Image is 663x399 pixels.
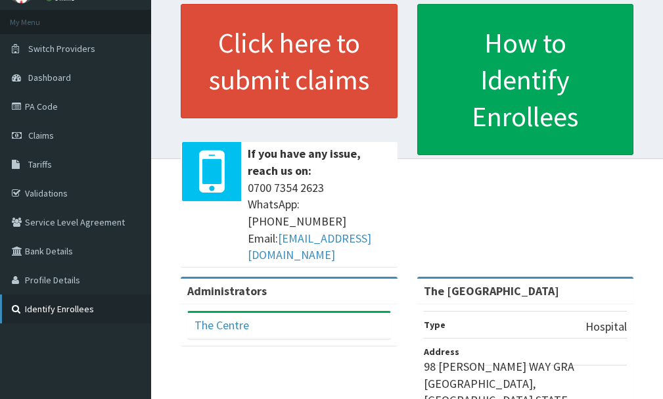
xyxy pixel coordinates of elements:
[181,4,398,118] a: Click here to submit claims
[585,318,627,335] p: Hospital
[424,319,446,331] b: Type
[28,129,54,141] span: Claims
[248,146,361,178] b: If you have any issue, reach us on:
[248,231,371,263] a: [EMAIL_ADDRESS][DOMAIN_NAME]
[417,4,634,155] a: How to Identify Enrollees
[28,43,95,55] span: Switch Providers
[424,346,459,358] b: Address
[28,158,52,170] span: Tariffs
[248,179,391,264] span: 0700 7354 2623 WhatsApp: [PHONE_NUMBER] Email:
[187,283,267,298] b: Administrators
[28,72,71,83] span: Dashboard
[424,283,559,298] strong: The [GEOGRAPHIC_DATA]
[194,317,249,333] a: The Centre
